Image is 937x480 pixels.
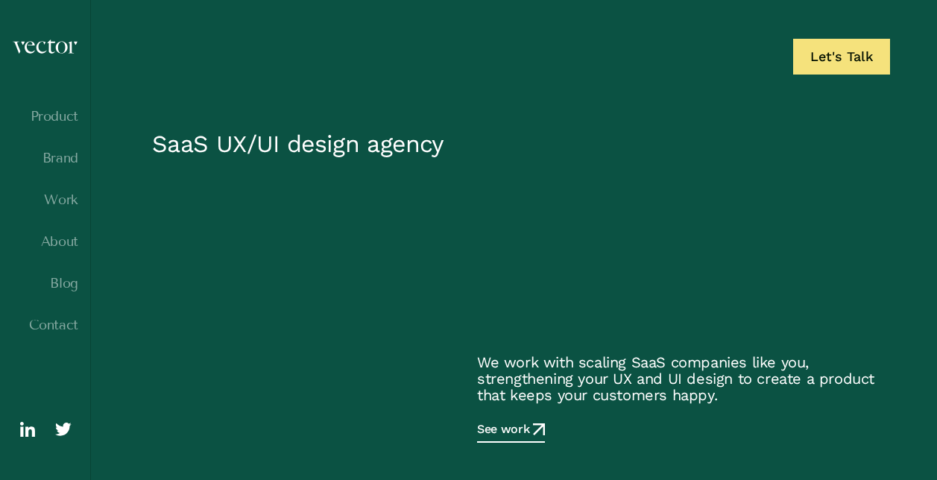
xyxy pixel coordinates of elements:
[152,129,880,159] h1: SaaS UX/UI design agency
[12,318,78,332] a: Contact
[12,192,78,207] a: Work
[477,421,545,443] a: See work
[12,109,78,124] a: Product
[12,276,78,291] a: Blog
[12,234,78,249] a: About
[477,354,880,403] p: We work with scaling SaaS companies like you, strengthening your UX and UI design to create a pro...
[793,39,890,75] a: Let's Talk
[12,151,78,165] a: Brand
